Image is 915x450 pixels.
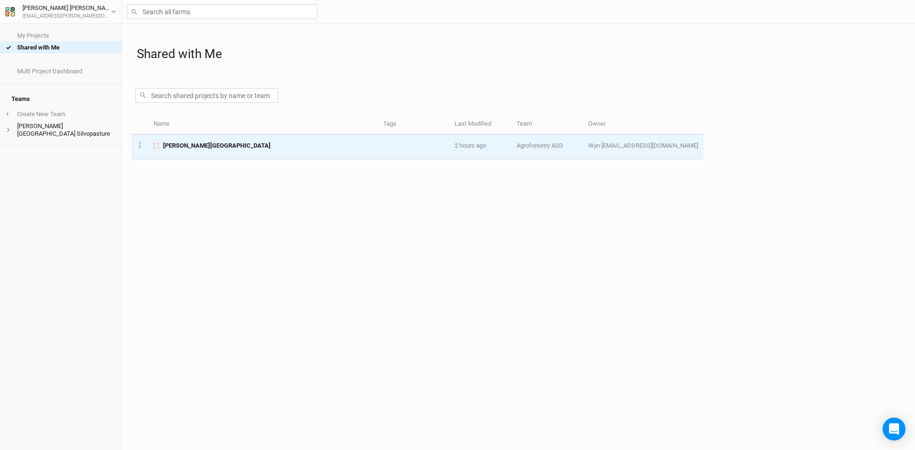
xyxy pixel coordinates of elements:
input: Search all farms [127,4,317,19]
div: [PERSON_NAME] [PERSON_NAME] [22,3,111,13]
th: Last Modified [449,114,511,135]
span: Warren Wilson College [163,141,271,150]
button: [PERSON_NAME] [PERSON_NAME][EMAIL_ADDRESS][PERSON_NAME][DOMAIN_NAME] [5,3,117,20]
h1: Shared with Me [137,47,905,61]
input: Search shared projects by name or team [135,88,278,103]
th: Owner [583,114,703,135]
th: Team [511,114,583,135]
span: + [6,110,9,118]
th: Name [148,114,378,135]
th: Tags [378,114,449,135]
h4: Teams [6,90,116,109]
td: Agroforestry ASD [511,135,583,160]
div: Open Intercom Messenger [883,418,905,440]
span: Aug 27, 2025 11:59 AM [455,142,486,149]
span: wmiller@asdevelop.org [588,142,698,149]
div: [EMAIL_ADDRESS][PERSON_NAME][DOMAIN_NAME] [22,13,111,20]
